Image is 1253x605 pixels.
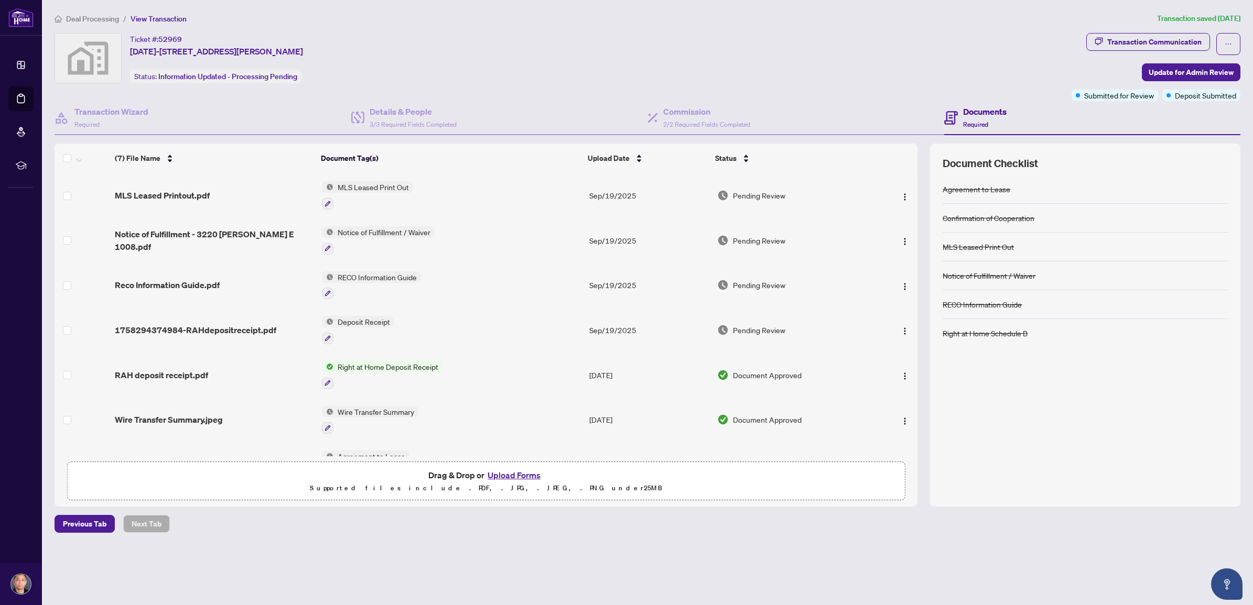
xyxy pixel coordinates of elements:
th: Status [711,144,870,173]
td: Sep/19/2025 [585,307,713,353]
div: Notice of Fulfillment / Waiver [943,270,1035,281]
span: Status [715,152,737,164]
button: Logo [896,232,913,249]
span: Required [74,120,100,128]
span: Deposit Submitted [1175,90,1236,101]
button: Logo [896,411,913,428]
button: Next Tab [123,515,170,533]
div: Confirmation of Cooperation [943,212,1034,224]
img: Document Status [717,414,729,425]
span: MLS Leased Print Out [333,181,413,193]
span: ellipsis [1225,40,1232,48]
h4: Details & People [370,105,457,118]
div: RECO Information Guide [943,299,1022,310]
div: Ticket #: [130,33,182,45]
div: MLS Leased Print Out [943,241,1014,252]
h4: Documents [963,105,1007,118]
article: Transaction saved [DATE] [1157,13,1240,25]
span: RAH deposit receipt.pdf [115,369,208,381]
span: 1758294374984-RAHdepositreceipt.pdf [115,324,276,336]
img: Status Icon [322,181,333,193]
span: MLS Leased Printout.pdf [115,189,210,202]
span: Pending Review [733,279,785,291]
img: Status Icon [322,271,333,283]
button: Status IconRECO Information Guide [322,271,421,300]
button: Status IconMLS Leased Print Out [322,181,413,210]
span: Pending Review [733,324,785,336]
button: Status IconWire Transfer Summary [322,406,418,434]
img: Document Status [717,369,729,381]
span: Deal Processing [66,14,119,24]
span: Reco Information Guide.pdf [115,279,220,291]
span: Upload Date [588,152,630,164]
span: Previous Tab [63,515,106,532]
button: Logo [896,322,913,338]
span: 2/2 Required Fields Completed [663,120,750,128]
p: Supported files include .PDF, .JPG, .JPEG, .PNG under 25 MB [74,482,898,494]
button: Update for Admin Review [1142,63,1240,81]
span: 52969 [158,35,182,44]
span: (7) File Name [115,152,160,164]
td: [DATE] [585,398,713,443]
button: Logo [896,367,913,383]
td: [DATE] [585,442,713,487]
button: Status IconRight at Home Deposit Receipt [322,361,442,389]
span: Pending Review [733,235,785,246]
img: Document Status [717,190,729,201]
img: Logo [901,282,909,291]
span: Document Checklist [943,156,1038,171]
img: Document Status [717,324,729,336]
span: Deposit Receipt [333,316,394,327]
img: Logo [901,237,909,246]
img: Logo [901,372,909,380]
span: RECO Information Guide [333,271,421,283]
span: Wire Transfer Summary [333,406,418,417]
span: Wire Transfer Summary.jpeg [115,413,223,426]
button: Status IconDeposit Receipt [322,316,394,344]
td: [DATE] [585,353,713,398]
img: logo [8,8,34,27]
span: Update for Admin Review [1149,64,1234,81]
span: Required [963,120,988,128]
span: Right at Home Deposit Receipt [333,361,442,372]
img: svg%3e [55,34,121,83]
span: Submitted for Review [1084,90,1154,101]
img: Status Icon [322,361,333,372]
td: Sep/19/2025 [585,218,713,263]
img: Logo [901,327,909,335]
div: Right at Home Schedule B [943,327,1028,339]
img: Status Icon [322,406,333,417]
span: Drag & Drop orUpload FormsSupported files include .PDF, .JPG, .JPEG, .PNG under25MB [68,462,904,501]
img: Status Icon [322,316,333,327]
h4: Commission [663,105,750,118]
span: Notice of Fulfillment / Waiver [333,226,435,238]
button: Previous Tab [55,515,115,533]
img: Status Icon [322,450,333,462]
span: [DATE]-[STREET_ADDRESS][PERSON_NAME] [130,45,303,58]
td: Sep/19/2025 [585,263,713,308]
img: Profile Icon [11,574,31,594]
div: Status: [130,69,301,83]
span: Document Approved [733,414,802,425]
span: Information Updated - Processing Pending [158,72,297,81]
h4: Transaction Wizard [74,105,148,118]
button: Status IconAgreement to Lease [322,450,463,479]
span: Notice of Fulfillment - 3220 [PERSON_NAME] E 1008.pdf [115,228,313,253]
div: Transaction Communication [1107,34,1202,50]
img: Status Icon [322,226,333,238]
span: Pending Review [733,190,785,201]
img: Logo [901,193,909,201]
button: Logo [896,277,913,293]
span: Document Approved [733,369,802,381]
span: Agreement to Lease [333,450,409,462]
td: Sep/19/2025 [585,173,713,218]
span: Drag & Drop or [428,468,544,482]
button: Logo [896,187,913,204]
img: Logo [901,417,909,425]
li: / [123,13,126,25]
th: Document Tag(s) [317,144,584,173]
button: Status IconNotice of Fulfillment / Waiver [322,226,435,255]
button: Upload Forms [484,468,544,482]
span: 3/3 Required Fields Completed [370,120,457,128]
div: Agreement to Lease [943,183,1010,195]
